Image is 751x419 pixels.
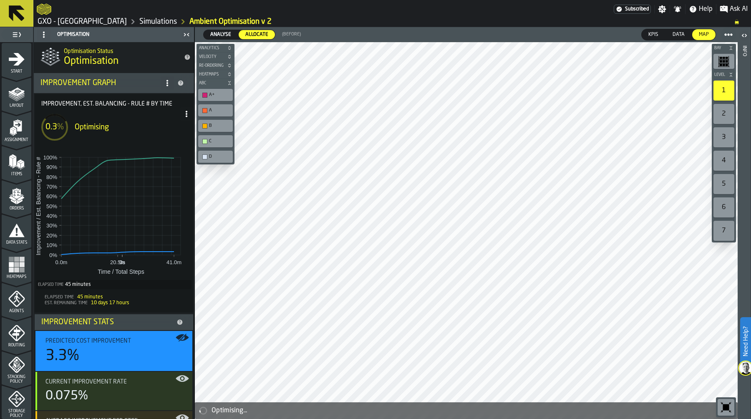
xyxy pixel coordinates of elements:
[75,123,173,132] div: Optimising
[670,5,685,13] label: button-toggle-Notifications
[197,87,234,103] div: button-toolbar-undefined
[666,29,691,40] div: thumb
[2,172,31,177] span: Items
[64,55,118,68] span: Optimisation
[282,32,301,37] span: (Before)
[45,123,57,131] span: 0.3
[242,31,272,38] span: Allocate
[45,338,186,344] div: Title
[45,379,127,385] span: Current Improvement Rate
[197,55,225,59] span: Velocity
[2,69,31,74] span: Start
[2,248,31,282] li: menu Heatmaps
[46,203,57,209] text: 50%
[625,6,649,12] span: Subscribed
[209,123,230,129] div: B
[197,118,234,134] div: button-toolbar-undefined
[741,318,750,365] label: Need Help?
[209,108,230,113] div: A
[197,61,234,70] button: button-
[209,139,230,144] div: C
[200,121,231,130] div: B
[645,31,662,38] span: KPIs
[712,52,736,71] div: button-toolbar-undefined
[2,206,31,211] span: Orders
[46,164,57,170] text: 90%
[139,17,177,26] a: link-to-/wh/i/ae0cd702-8cb1-4091-b3be-0aee77957c79
[712,102,736,126] div: button-toolbar-undefined
[34,42,194,72] div: title-Optimisation
[655,5,670,13] label: button-toggle-Settings
[2,385,31,419] li: menu Storage Policy
[713,151,734,171] div: 4
[197,63,225,68] span: Re-Ordering
[719,401,733,414] svg: Reset zoom and position
[176,372,189,385] label: button-toggle-Show on Map
[716,4,751,14] label: button-toggle-Ask AI
[46,193,57,199] text: 60%
[665,29,692,40] label: button-switch-multi-Data
[669,31,688,38] span: Data
[730,4,748,14] span: Ask AI
[35,331,192,371] div: stat-Predicted Cost Improvement
[200,106,231,115] div: A
[189,17,272,26] a: link-to-/wh/i/ae0cd702-8cb1-4091-b3be-0aee77957c79/simulations/7c873add-a672-4f1f-98fc-42ecaa078668
[738,29,750,44] label: button-toggle-Open
[712,44,736,52] button: button-
[195,402,738,419] div: alert-Optimising...
[197,103,234,118] div: button-toolbar-undefined
[46,242,57,248] text: 10%
[166,259,181,265] text: 41.0m
[45,338,131,344] span: Predicted Cost Improvement
[2,309,31,313] span: Agents
[45,379,186,385] div: Title
[197,44,234,52] button: button-
[57,32,89,38] span: Optimisation
[713,81,734,101] div: 1
[37,2,51,17] a: logo-header
[614,5,651,14] a: link-to-/wh/i/ae0cd702-8cb1-4091-b3be-0aee77957c79/settings/billing
[45,348,79,364] div: 3.3%
[713,46,727,50] span: Bay
[57,123,64,131] span: %
[209,154,230,159] div: D
[692,29,716,40] div: thumb
[692,29,716,40] label: button-switch-multi-Map
[64,46,177,55] h2: Sub Title
[614,5,651,14] div: Menu Subscription
[712,172,736,196] div: button-toolbar-undefined
[46,232,57,239] text: 20%
[712,126,736,149] div: button-toolbar-undefined
[209,92,230,98] div: A+
[641,29,665,40] label: button-switch-multi-KPIs
[2,103,31,108] span: Layout
[49,252,57,258] text: 0%
[712,71,736,79] button: button-
[204,30,238,39] div: thumb
[2,111,31,145] li: menu Assignment
[46,222,57,229] text: 30%
[45,301,88,305] span: Est. Remaining Time
[65,282,91,288] div: 45 minutes
[45,389,88,404] div: 0.075%
[2,283,31,316] li: menu Agents
[2,214,31,247] li: menu Data Stats
[2,375,31,384] span: Stacking Policy
[197,81,225,86] span: ABC
[2,77,31,111] li: menu Layout
[35,372,192,410] div: stat-Current Improvement Rate
[713,104,734,124] div: 2
[200,91,231,99] div: A+
[713,127,734,147] div: 3
[43,154,58,161] text: 100%
[713,174,734,194] div: 5
[2,29,31,40] label: button-toggle-Toggle Full Menu
[197,79,234,87] button: button-
[2,317,31,350] li: menu Routing
[55,259,68,265] text: 0.0m
[207,31,234,38] span: Analyse
[181,30,192,40] label: button-toggle-Close me
[98,268,144,275] text: Time / Total Steps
